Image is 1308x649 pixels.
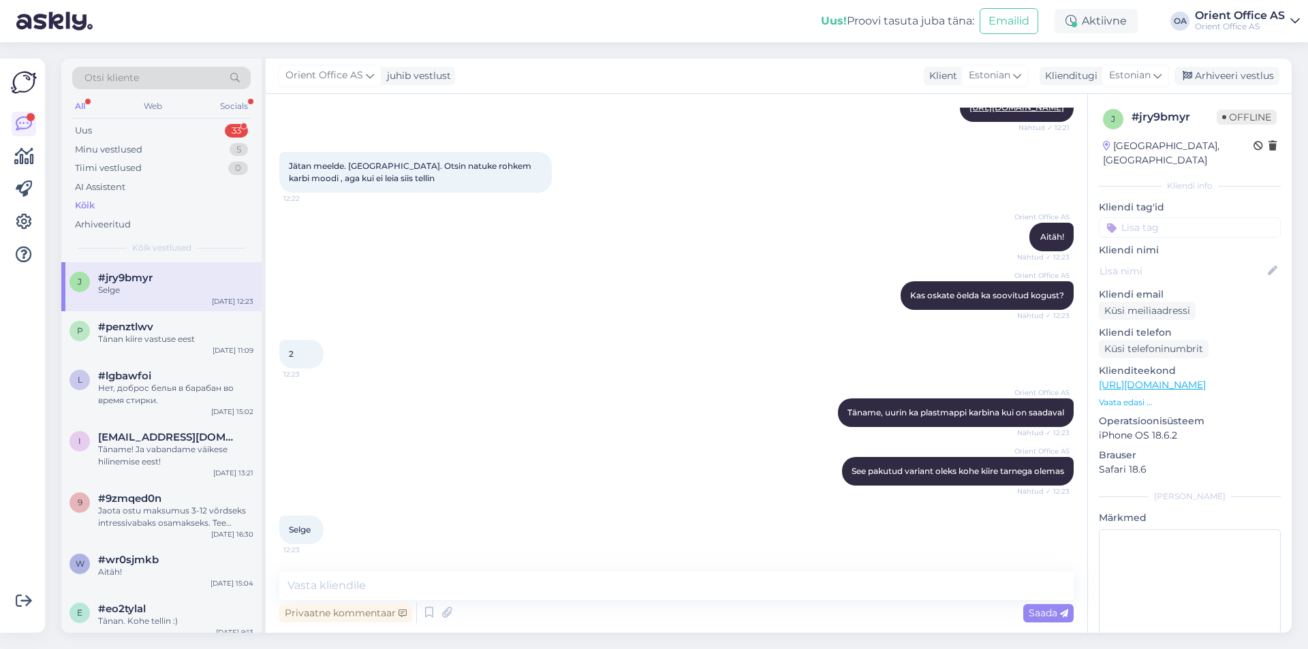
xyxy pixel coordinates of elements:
[1099,462,1281,477] p: Safari 18.6
[76,558,84,569] span: w
[1017,428,1070,438] span: Nähtud ✓ 12:23
[821,14,847,27] b: Uus!
[213,345,253,355] div: [DATE] 11:09
[1109,68,1151,83] span: Estonian
[847,407,1064,417] span: Täname, uurin ka plastmappi karbina kui on saadaval
[75,161,142,175] div: Tiimi vestlused
[78,276,82,287] span: j
[289,349,294,359] span: 2
[1055,9,1138,33] div: Aktiivne
[217,97,251,115] div: Socials
[1040,232,1064,242] span: Aitäh!
[75,124,92,138] div: Uus
[98,615,253,627] div: Tänan. Kohe tellin :)
[84,71,139,85] span: Otsi kliente
[98,382,253,407] div: Нет, доброс белья в барабан во время стирки.
[1099,340,1209,358] div: Küsi telefoninumbrit
[78,436,81,446] span: i
[98,333,253,345] div: Tänan kiire vastuse eest
[1017,486,1070,496] span: Nähtud ✓ 12:23
[1099,379,1206,391] a: [URL][DOMAIN_NAME]
[1100,264,1265,279] input: Lisa nimi
[212,296,253,306] div: [DATE] 12:23
[1174,67,1279,85] div: Arhiveeri vestlus
[1099,243,1281,257] p: Kliendi nimi
[1014,270,1070,281] span: Orient Office AS
[1014,212,1070,222] span: Orient Office AS
[98,603,146,615] span: #eo2tylal
[98,554,159,566] span: #wr0sjmkb
[75,143,142,157] div: Minu vestlused
[980,8,1038,34] button: Emailid
[1029,607,1068,619] span: Saada
[98,566,253,578] div: Aitäh!
[98,272,153,284] span: #jry9bmyr
[1018,123,1070,133] span: Nähtud ✓ 12:21
[1217,110,1277,125] span: Offline
[141,97,165,115] div: Web
[98,505,253,529] div: Jaota ostu maksumus 3-12 võrdseks intressivabaks osamakseks. Tee esimene makse järgmisel kuul ja ...
[1099,302,1196,320] div: Küsi meiliaadressi
[283,545,334,555] span: 12:23
[1014,387,1070,398] span: Orient Office AS
[211,529,253,539] div: [DATE] 16:30
[969,102,1064,112] a: [URL][DOMAIN_NAME]
[1099,364,1281,378] p: Klienditeekond
[98,370,151,382] span: #lgbawfoi
[77,326,83,336] span: p
[1132,109,1217,125] div: # jry9bmyr
[1195,21,1285,32] div: Orient Office AS
[228,161,248,175] div: 0
[98,492,161,505] span: #9zmqed0n
[72,97,88,115] div: All
[289,524,311,535] span: Selge
[1195,10,1300,32] a: Orient Office ASOrient Office AS
[1099,396,1281,409] p: Vaata edasi ...
[283,193,334,204] span: 12:22
[283,369,334,379] span: 12:23
[1099,287,1281,302] p: Kliendi email
[78,375,82,385] span: l
[1099,490,1281,503] div: [PERSON_NAME]
[1099,448,1281,462] p: Brauser
[1099,326,1281,340] p: Kliendi telefon
[1014,446,1070,456] span: Orient Office AS
[1099,200,1281,215] p: Kliendi tag'id
[225,124,248,138] div: 33
[1017,252,1070,262] span: Nähtud ✓ 12:23
[1099,217,1281,238] input: Lisa tag
[1099,428,1281,443] p: iPhone OS 18.6.2
[1099,180,1281,192] div: Kliendi info
[1017,311,1070,321] span: Nähtud ✓ 12:23
[11,69,37,95] img: Askly Logo
[211,407,253,417] div: [DATE] 15:02
[969,68,1010,83] span: Estonian
[910,290,1064,300] span: Kas oskate öelda ka soovitud kogust?
[285,68,363,83] span: Orient Office AS
[78,497,82,507] span: 9
[213,468,253,478] div: [DATE] 13:21
[132,242,191,254] span: Kõik vestlused
[1040,69,1097,83] div: Klienditugi
[1195,10,1285,21] div: Orient Office AS
[279,604,412,622] div: Privaatne kommentaar
[821,13,974,29] div: Proovi tasuta juba täna:
[289,161,533,183] span: Jätan meelde. [GEOGRAPHIC_DATA]. Otsin natuke rohkem karbi moodi , aga kui ei leia siis tellin
[216,627,253,637] div: [DATE] 9:13
[98,443,253,468] div: Täname! Ja vabandame väikese hilinemise eest!
[75,218,131,232] div: Arhiveeritud
[77,607,82,618] span: e
[98,321,153,333] span: #penztlwv
[75,180,125,194] div: AI Assistent
[1170,12,1189,31] div: OA
[1099,511,1281,525] p: Märkmed
[1111,114,1115,124] span: j
[1099,414,1281,428] p: Operatsioonisüsteem
[230,143,248,157] div: 5
[75,199,95,212] div: Kõik
[98,431,240,443] span: iljinaa@bk.ru
[98,284,253,296] div: Selge
[1103,139,1253,168] div: [GEOGRAPHIC_DATA], [GEOGRAPHIC_DATA]
[924,69,957,83] div: Klient
[381,69,451,83] div: juhib vestlust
